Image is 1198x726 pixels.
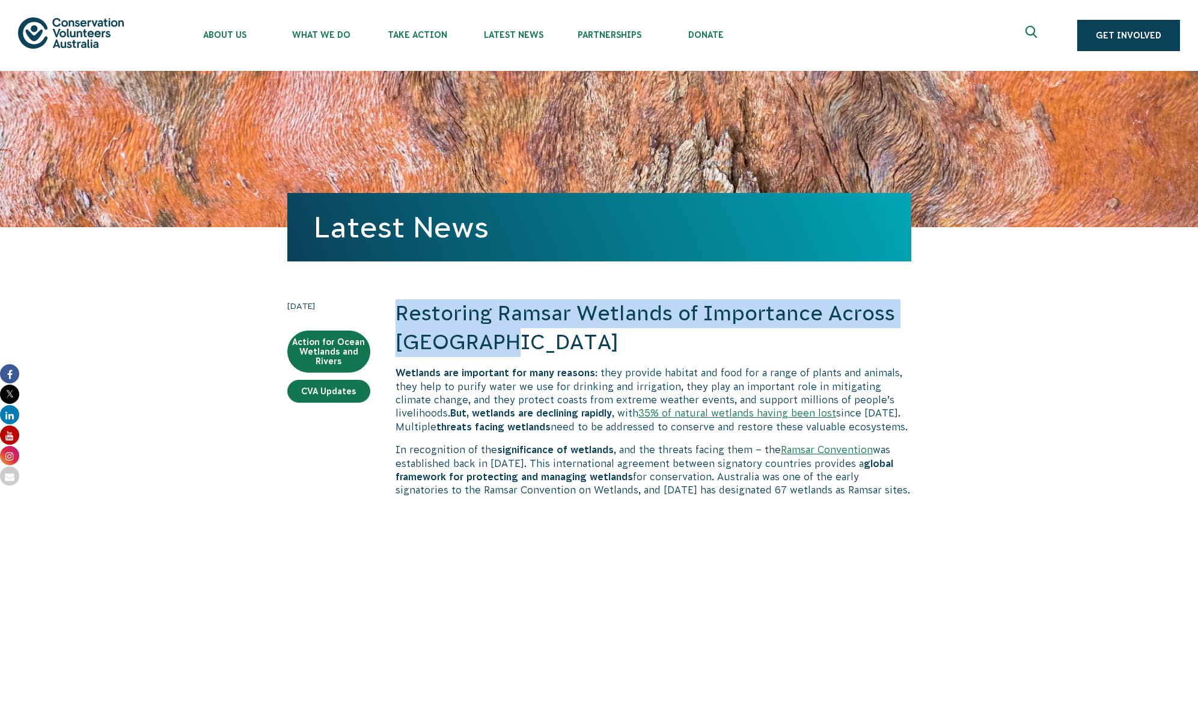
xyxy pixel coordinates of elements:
[369,30,465,40] span: Take Action
[465,30,561,40] span: Latest News
[177,30,273,40] span: About Us
[396,299,911,356] h2: Restoring Ramsar Wetlands of Importance Across [GEOGRAPHIC_DATA]
[1077,20,1180,51] a: Get Involved
[497,444,614,455] b: significance of wetlands
[658,30,754,40] span: Donate
[1018,21,1047,50] button: Expand search box Close search box
[396,458,893,482] b: global framework for protecting and managing wetlands
[287,331,370,373] a: Action for Ocean Wetlands and Rivers
[561,30,658,40] span: Partnerships
[436,421,551,432] b: threats facing wetlands
[314,211,489,243] a: Latest News
[396,443,911,497] p: In recognition of the , and the threats facing them – the was established back in [DATE]. This in...
[638,407,836,418] a: 35% of natural wetlands having been lost
[396,367,595,378] b: Wetlands are important for many reasons
[287,380,370,403] a: CVA Updates
[396,366,911,433] p: : they provide habitat and food for a range of plants and animals, they help to purify water we u...
[1025,26,1041,45] span: Expand search box
[18,17,124,48] img: logo.svg
[781,444,873,455] a: Ramsar Convention
[273,30,369,40] span: What We Do
[450,407,612,418] b: But, wetlands are declining rapidly
[287,299,370,313] time: [DATE]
